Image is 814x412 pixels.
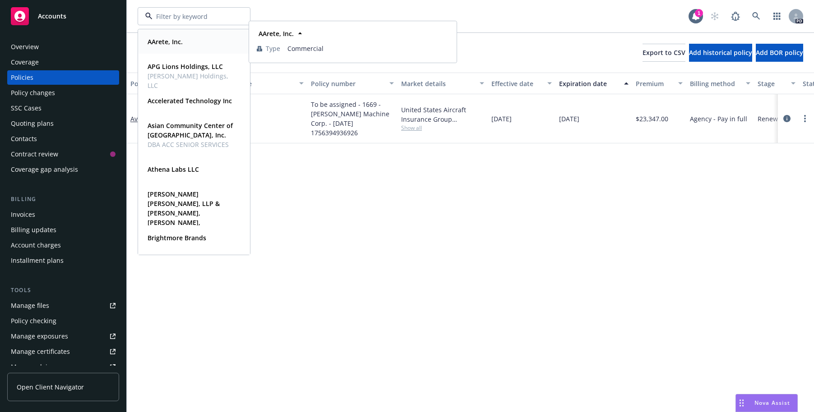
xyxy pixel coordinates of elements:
[7,314,119,328] a: Policy checking
[17,382,84,392] span: Open Client Navigator
[7,344,119,359] a: Manage certificates
[259,29,294,38] strong: AArete, Inc.
[266,44,280,53] span: Type
[130,114,180,123] a: Aviation Liability
[401,79,474,88] div: Market details
[690,79,740,88] div: Billing method
[11,223,56,237] div: Billing updates
[11,70,33,85] div: Policies
[311,79,384,88] div: Policy number
[491,79,542,88] div: Effective date
[11,344,70,359] div: Manage certificates
[11,253,64,268] div: Installment plans
[11,238,61,252] div: Account charges
[7,298,119,313] a: Manage files
[555,73,632,94] button: Expiration date
[401,124,484,132] span: Show all
[690,114,747,124] span: Agency - Pay in full
[11,101,42,115] div: SSC Cases
[491,114,512,124] span: [DATE]
[38,13,66,20] span: Accounts
[800,113,810,124] a: more
[768,7,786,25] a: Switch app
[148,121,233,139] strong: Asian Community Center of [GEOGRAPHIC_DATA], Inc.
[307,73,398,94] button: Policy number
[643,48,685,57] span: Export to CSV
[756,44,803,62] button: Add BOR policy
[11,298,49,313] div: Manage files
[127,73,194,94] button: Policy details
[726,7,745,25] a: Report a Bug
[754,399,790,407] span: Nova Assist
[11,162,78,177] div: Coverage gap analysis
[311,100,394,137] span: To be assigned - 1669 - [PERSON_NAME] Machine Corp. - [DATE] 1756394936926
[632,73,686,94] button: Premium
[7,4,119,29] a: Accounts
[636,79,673,88] div: Premium
[7,86,119,100] a: Policy changes
[153,12,232,21] input: Filter by keyword
[7,147,119,161] a: Contract review
[7,238,119,252] a: Account charges
[706,7,724,25] a: Start snowing
[754,73,799,94] button: Stage
[735,394,798,412] button: Nova Assist
[148,37,183,46] strong: AArete, Inc.
[559,114,579,124] span: [DATE]
[643,44,685,62] button: Export to CSV
[398,73,488,94] button: Market details
[148,71,239,90] span: [PERSON_NAME] Holdings, LLC
[7,360,119,374] a: Manage claims
[7,70,119,85] a: Policies
[148,165,199,174] strong: Athena Labs LLC
[148,140,239,149] span: DBA ACC SENIOR SERVICES
[695,9,703,17] div: 1
[11,314,56,328] div: Policy checking
[7,223,119,237] a: Billing updates
[11,40,39,54] div: Overview
[7,40,119,54] a: Overview
[130,79,181,88] div: Policy details
[7,329,119,343] a: Manage exposures
[11,116,54,131] div: Quoting plans
[7,253,119,268] a: Installment plans
[11,147,58,161] div: Contract review
[689,44,752,62] button: Add historical policy
[756,48,803,57] span: Add BOR policy
[148,62,223,71] strong: APG Lions Holdings, LLC
[7,116,119,131] a: Quoting plans
[401,105,484,124] div: United States Aircraft Insurance Group ([GEOGRAPHIC_DATA]), United States Aircraft Insurance Grou...
[11,55,39,69] div: Coverage
[636,114,668,124] span: $23,347.00
[7,101,119,115] a: SSC Cases
[7,195,119,204] div: Billing
[686,73,754,94] button: Billing method
[689,48,752,57] span: Add historical policy
[7,162,119,177] a: Coverage gap analysis
[7,207,119,222] a: Invoices
[11,86,55,100] div: Policy changes
[287,44,449,53] span: Commercial
[7,55,119,69] a: Coverage
[758,114,783,124] span: Renewal
[11,132,37,146] div: Contacts
[11,360,56,374] div: Manage claims
[148,233,206,242] strong: Brightmore Brands
[736,394,747,412] div: Drag to move
[488,73,555,94] button: Effective date
[194,73,307,94] button: Lines of coverage
[148,96,232,105] strong: Accelerated Technology Inc
[7,132,119,146] a: Contacts
[7,286,119,295] div: Tools
[198,114,304,124] a: Aviation Liability
[148,190,220,246] strong: [PERSON_NAME] [PERSON_NAME], LLP & [PERSON_NAME], [PERSON_NAME], [PERSON_NAME] and [PERSON_NAME], PC
[782,113,792,124] a: circleInformation
[11,207,35,222] div: Invoices
[758,79,786,88] div: Stage
[11,329,68,343] div: Manage exposures
[559,79,619,88] div: Expiration date
[747,7,765,25] a: Search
